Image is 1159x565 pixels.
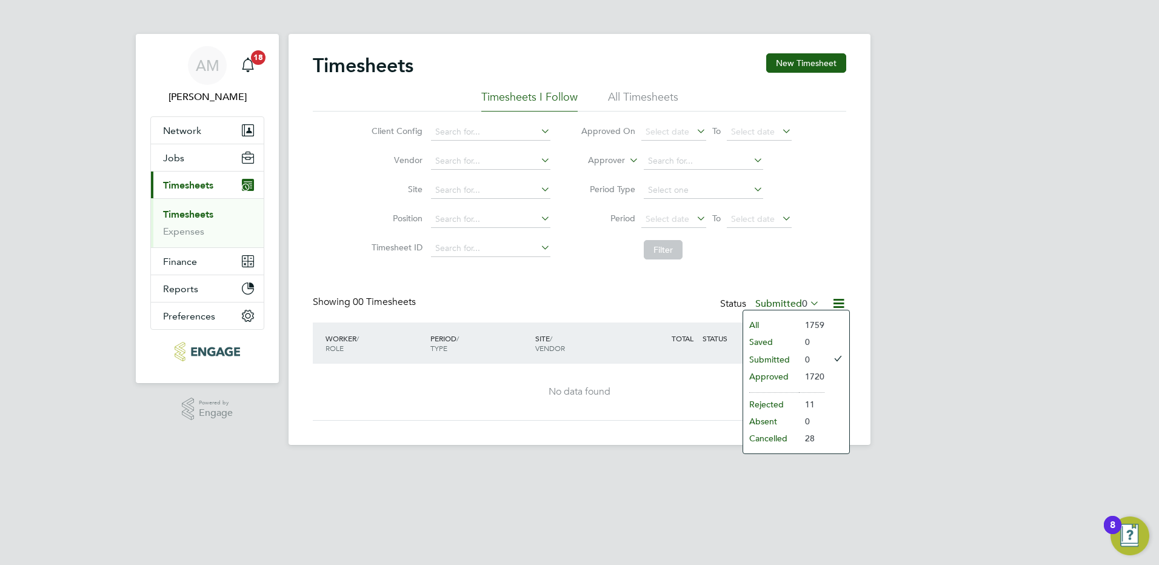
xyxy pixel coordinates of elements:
li: 11 [799,396,824,413]
span: Jobs [163,152,184,164]
button: Jobs [151,144,264,171]
li: 0 [799,413,824,430]
a: Go to home page [150,342,264,361]
span: TOTAL [672,333,693,343]
label: Timesheet ID [368,242,423,253]
input: Search for... [431,124,550,141]
span: Select date [731,213,775,224]
div: Status [720,296,822,313]
a: Powered byEngage [182,398,233,421]
input: Search for... [431,240,550,257]
button: Network [151,117,264,144]
input: Search for... [431,153,550,170]
span: Allyx Miller [150,90,264,104]
span: To [709,210,724,226]
span: Network [163,125,201,136]
li: 0 [799,333,824,350]
button: New Timesheet [766,53,846,73]
span: VENDOR [535,343,565,353]
span: Timesheets [163,179,213,191]
li: Cancelled [743,430,799,447]
li: Submitted [743,351,799,368]
span: 0 [802,298,807,310]
li: All Timesheets [608,90,678,112]
button: Reports [151,275,264,302]
label: Submitted [755,298,820,310]
button: Filter [644,240,683,259]
a: Timesheets [163,209,213,220]
span: ROLE [326,343,344,353]
span: Preferences [163,310,215,322]
label: Position [368,213,423,224]
button: Finance [151,248,264,275]
span: AM [196,58,219,73]
a: AM[PERSON_NAME] [150,46,264,104]
span: 00 Timesheets [353,296,416,308]
input: Select one [644,182,763,199]
div: 8 [1110,525,1115,541]
li: 1759 [799,316,824,333]
a: Expenses [163,226,204,237]
label: Approved On [581,125,635,136]
li: 28 [799,430,824,447]
label: Period [581,213,635,224]
label: Vendor [368,155,423,165]
li: Timesheets I Follow [481,90,578,112]
span: Reports [163,283,198,295]
span: / [456,333,459,343]
label: Site [368,184,423,195]
nav: Main navigation [136,34,279,383]
label: Approver [570,155,625,167]
button: Open Resource Center, 8 new notifications [1111,517,1149,555]
li: Rejected [743,396,799,413]
li: 0 [799,351,824,368]
li: 1720 [799,368,824,385]
span: Engage [199,408,233,418]
img: rec-solutions-logo-retina.png [175,342,239,361]
div: STATUS [700,327,763,349]
label: Period Type [581,184,635,195]
span: Powered by [199,398,233,408]
span: / [356,333,359,343]
span: TYPE [430,343,447,353]
h2: Timesheets [313,53,413,78]
span: / [550,333,552,343]
span: Select date [646,213,689,224]
label: Client Config [368,125,423,136]
span: 18 [251,50,266,65]
span: To [709,123,724,139]
input: Search for... [644,153,763,170]
span: Select date [731,126,775,137]
div: Showing [313,296,418,309]
div: No data found [325,386,834,398]
span: Select date [646,126,689,137]
li: All [743,316,799,333]
input: Search for... [431,211,550,228]
div: SITE [532,327,637,359]
button: Timesheets [151,172,264,198]
li: Saved [743,333,799,350]
div: WORKER [322,327,427,359]
li: Absent [743,413,799,430]
li: Approved [743,368,799,385]
div: PERIOD [427,327,532,359]
input: Search for... [431,182,550,199]
button: Preferences [151,303,264,329]
div: Timesheets [151,198,264,247]
span: Finance [163,256,197,267]
a: 18 [236,46,260,85]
